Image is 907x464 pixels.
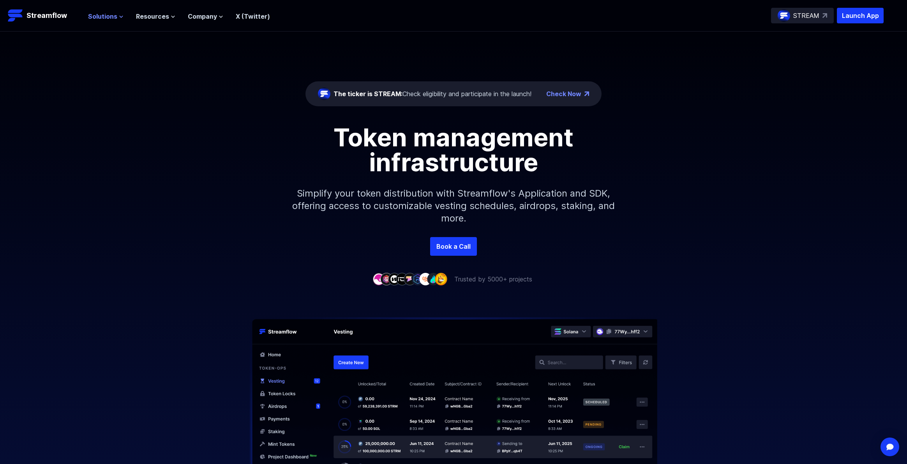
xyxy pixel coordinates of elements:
img: streamflow-logo-circle.png [778,9,790,22]
a: Streamflow [8,8,80,23]
div: Check eligibility and participate in the launch! [334,89,531,98]
img: company-6 [411,273,424,285]
a: Book a Call [430,237,477,256]
img: company-8 [427,273,439,285]
button: Resources [136,12,175,21]
div: Open Intercom Messenger [881,438,899,456]
button: Solutions [88,12,124,21]
a: Check Now [546,89,581,98]
img: top-right-arrow.png [584,91,589,96]
span: The ticker is STREAM: [334,90,402,98]
span: Resources [136,12,169,21]
img: company-3 [388,273,401,285]
button: Launch App [837,8,884,23]
a: STREAM [771,8,834,23]
img: top-right-arrow.svg [822,13,827,18]
img: streamflow-logo-circle.png [318,88,330,100]
span: Solutions [88,12,117,21]
span: Company [188,12,217,21]
img: company-4 [396,273,408,285]
a: X (Twitter) [236,12,270,20]
img: company-9 [435,273,447,285]
p: Trusted by 5000+ projects [454,274,532,284]
button: Company [188,12,223,21]
p: Streamflow [26,10,67,21]
img: company-1 [372,273,385,285]
img: Streamflow Logo [8,8,23,23]
img: company-2 [380,273,393,285]
p: STREAM [793,11,819,20]
h1: Token management infrastructure [278,125,629,175]
p: Simplify your token distribution with Streamflow's Application and SDK, offering access to custom... [286,175,621,237]
img: company-5 [404,273,416,285]
img: company-7 [419,273,432,285]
